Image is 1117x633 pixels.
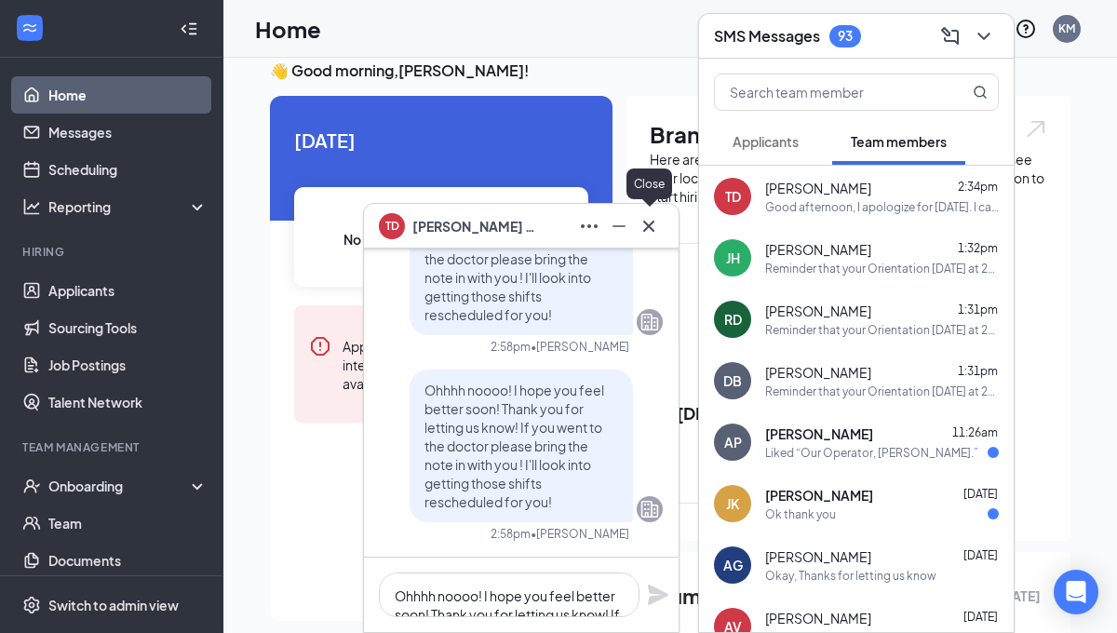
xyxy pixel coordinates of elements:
div: AP [724,433,742,451]
span: Team members [851,133,947,150]
div: RD [724,310,742,329]
svg: Ellipses [578,215,600,237]
span: [PERSON_NAME] Drummer [412,216,543,236]
svg: Collapse [180,20,198,38]
svg: QuestionInfo [1015,18,1037,40]
svg: ComposeMessage [939,25,962,47]
div: 2:58pm [491,339,531,355]
h1: Brand [650,118,1048,150]
svg: Error [309,335,331,357]
div: Liked “Our Operator, [PERSON_NAME].” [765,445,978,461]
h3: 👋 Good morning, [PERSON_NAME] ! [270,61,1070,81]
div: TD [725,187,741,206]
a: Job Postings [48,346,208,384]
span: No events scheduled for [DATE] . [343,229,540,249]
svg: Minimize [608,215,630,237]
svg: Settings [22,596,41,614]
span: [DATE] [963,548,998,562]
h3: SMS Messages [714,26,820,47]
div: JK [726,494,739,513]
button: Minimize [604,211,634,241]
span: [PERSON_NAME] [765,302,871,320]
a: Team [48,505,208,542]
div: Applicants are unable to schedule interviews until you set up your availability. [343,335,573,393]
div: Reminder that your Orientation [DATE] at 2p. You will be meeting with our Training Director, Kiar... [765,384,999,399]
a: Sourcing Tools [48,309,208,346]
div: 93 [838,28,853,44]
div: DB [723,371,742,390]
span: Ohhhh noooo! I hope you feel better soon! Thank you for letting us know! If you went to the docto... [424,382,604,510]
span: [DATE] [963,487,998,501]
div: Open Intercom Messenger [1054,570,1098,614]
div: Hiring [22,244,204,260]
div: Here are the brands under this account. Click into a brand to see your locations, managers, job p... [650,150,1048,206]
span: 2:34pm [958,180,998,194]
h1: Home [255,13,321,45]
span: [PERSON_NAME] [765,547,871,566]
a: Messages [48,114,208,151]
div: Okay, Thanks for letting us know [765,568,936,584]
span: [PERSON_NAME] [765,609,871,627]
div: Onboarding [48,477,192,495]
div: Reminder that your Orientation [DATE] at 2p. You will be meeting with our Training Director, Kiar... [765,322,999,338]
span: [PERSON_NAME] [765,424,873,443]
div: Reporting [48,197,209,216]
div: Close [626,168,672,199]
svg: WorkstreamLogo [20,19,39,37]
svg: Cross [638,215,660,237]
span: [PERSON_NAME] [765,240,871,259]
div: 2:58pm [491,526,531,542]
span: • [PERSON_NAME] [531,339,629,355]
img: open.6027fd2a22e1237b5b06.svg [1024,118,1048,140]
button: Cross [634,211,664,241]
span: 1:32pm [958,241,998,255]
svg: UserCheck [22,477,41,495]
span: Ohhhh noooo! I hope you feel better soon! Thank you for letting us know! If you went to the docto... [424,195,604,323]
div: AG [723,556,743,574]
span: [DATE] [294,126,588,155]
span: Applicants [733,133,799,150]
button: ComposeMessage [935,21,965,51]
svg: Plane [647,584,669,606]
div: Team Management [22,439,204,455]
span: [PERSON_NAME] [765,179,871,197]
svg: Company [639,498,661,520]
svg: MagnifyingGlass [973,85,988,100]
svg: Analysis [22,197,41,216]
button: ChevronDown [969,21,999,51]
span: • [PERSON_NAME] [531,526,629,542]
button: Ellipses [574,211,604,241]
a: Applicants [48,272,208,309]
span: 11:26am [952,425,998,439]
div: Good afternoon, I apologize for [DATE]. I came down with food poisoning [DATE] night and was so s... [765,199,999,215]
span: 1:31pm [958,303,998,316]
div: Switch to admin view [48,596,179,614]
div: Ok thank you [765,506,836,522]
span: [PERSON_NAME] [765,486,873,505]
div: KM [1058,20,1075,36]
a: Home [48,76,208,114]
div: JH [726,249,740,267]
span: [PERSON_NAME] [765,363,871,382]
a: Documents [48,542,208,579]
svg: Company [639,311,661,333]
input: Search team member [715,74,935,110]
a: Talent Network [48,384,208,421]
a: Scheduling [48,151,208,188]
span: 1:31pm [958,364,998,378]
span: [DATE] [963,610,998,624]
svg: ChevronDown [973,25,995,47]
div: Reminder that your Orientation [DATE] at 2p. You will be meeting with our Training Director, Kiar... [765,261,999,276]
